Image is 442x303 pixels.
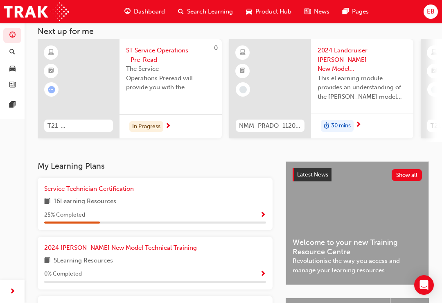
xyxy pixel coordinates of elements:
[297,171,328,178] span: Latest News
[48,47,54,58] span: learningResourceType_ELEARNING-icon
[255,7,291,16] span: Product Hub
[229,39,413,138] a: NMM_PRADO_112024_MODULE_12024 Landcruiser [PERSON_NAME] New Model Mechanisms - Model Outline 1Thi...
[4,2,69,21] img: Trak
[25,27,442,36] h3: Next up for me
[240,66,246,77] span: booktick-icon
[187,7,233,16] span: Search Learning
[240,47,246,58] span: learningResourceType_ELEARNING-icon
[171,3,239,20] a: search-iconSearch Learning
[260,210,266,220] button: Show Progress
[9,65,16,72] span: car-icon
[44,269,82,279] span: 0 % Completed
[44,244,197,251] span: 2024 [PERSON_NAME] New Model Technical Training
[431,66,437,77] span: booktick-icon
[44,243,200,253] a: 2024 [PERSON_NAME] New Model Technical Training
[126,64,215,92] span: The Service Operations Preread will provide you with the Knowledge and Understanding to successfu...
[129,121,163,132] div: In Progress
[239,121,301,131] span: NMM_PRADO_112024_MODULE_1
[293,238,422,256] span: Welcome to your new Training Resource Centre
[304,7,311,17] span: news-icon
[9,82,16,89] span: news-icon
[352,7,369,16] span: Pages
[392,169,422,181] button: Show all
[178,7,184,17] span: search-icon
[134,7,165,16] span: Dashboard
[336,3,375,20] a: pages-iconPages
[38,39,222,138] a: 0T21-STSO_PRE_READST Service Operations - Pre-ReadThe Service Operations Preread will provide you...
[118,3,171,20] a: guage-iconDashboard
[48,86,55,93] span: learningRecordVerb_ATTEMPT-icon
[9,287,16,297] span: next-icon
[124,7,131,17] span: guage-icon
[331,121,351,131] span: 30 mins
[318,46,407,74] span: 2024 Landcruiser [PERSON_NAME] New Model Mechanisms - Model Outline 1
[9,32,16,39] span: guage-icon
[431,86,438,93] span: learningRecordVerb_NONE-icon
[260,271,266,278] span: Show Progress
[293,168,422,181] a: Latest NewsShow all
[44,210,85,220] span: 25 % Completed
[214,44,218,52] span: 0
[431,47,437,58] span: learningResourceType_ELEARNING-icon
[44,184,137,194] a: Service Technician Certification
[293,256,422,275] span: Revolutionise the way you access and manage your learning resources.
[298,3,336,20] a: news-iconNews
[427,7,435,16] span: EB
[44,185,134,192] span: Service Technician Certification
[343,7,349,17] span: pages-icon
[260,269,266,279] button: Show Progress
[9,102,16,109] span: pages-icon
[54,256,113,266] span: 5 Learning Resources
[246,7,252,17] span: car-icon
[414,275,434,295] div: Open Intercom Messenger
[44,256,50,266] span: book-icon
[9,49,15,56] span: search-icon
[165,123,171,130] span: next-icon
[318,74,407,102] span: This eLearning module provides an understanding of the [PERSON_NAME] model line-up and its Katash...
[314,7,329,16] span: News
[355,122,361,129] span: next-icon
[260,212,266,219] span: Show Progress
[286,161,429,285] a: Latest NewsShow allWelcome to your new Training Resource CentreRevolutionise the way you access a...
[47,121,110,131] span: T21-STSO_PRE_READ
[38,161,273,171] h3: My Learning Plans
[424,5,438,19] button: EB
[239,86,247,93] span: learningRecordVerb_NONE-icon
[126,46,215,64] span: ST Service Operations - Pre-Read
[44,197,50,207] span: book-icon
[324,121,329,131] span: duration-icon
[48,66,54,77] span: booktick-icon
[239,3,298,20] a: car-iconProduct Hub
[54,197,116,207] span: 16 Learning Resources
